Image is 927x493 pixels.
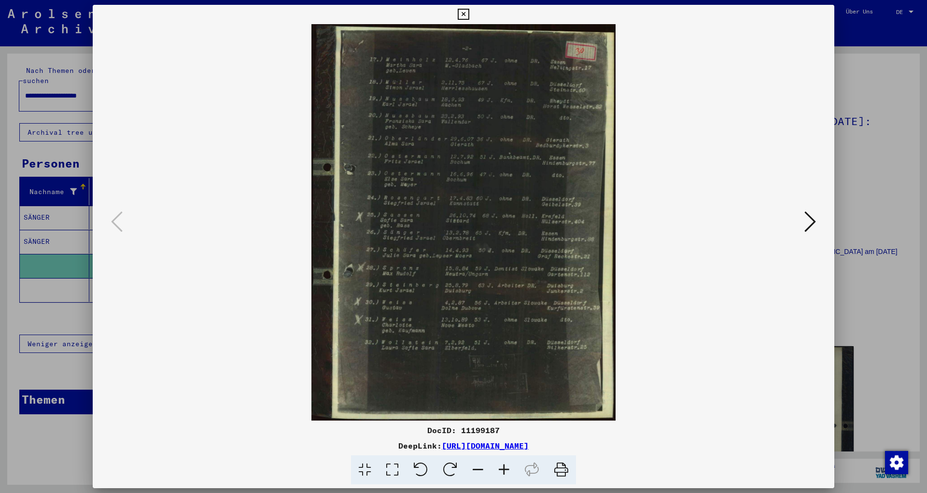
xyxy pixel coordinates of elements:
[885,451,908,474] div: Zustimmung ändern
[93,424,834,436] div: DocID: 11199187
[442,441,529,451] a: [URL][DOMAIN_NAME]
[885,451,908,474] img: Zustimmung ändern
[126,24,801,421] img: 001.jpg
[93,440,834,451] div: DeepLink:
